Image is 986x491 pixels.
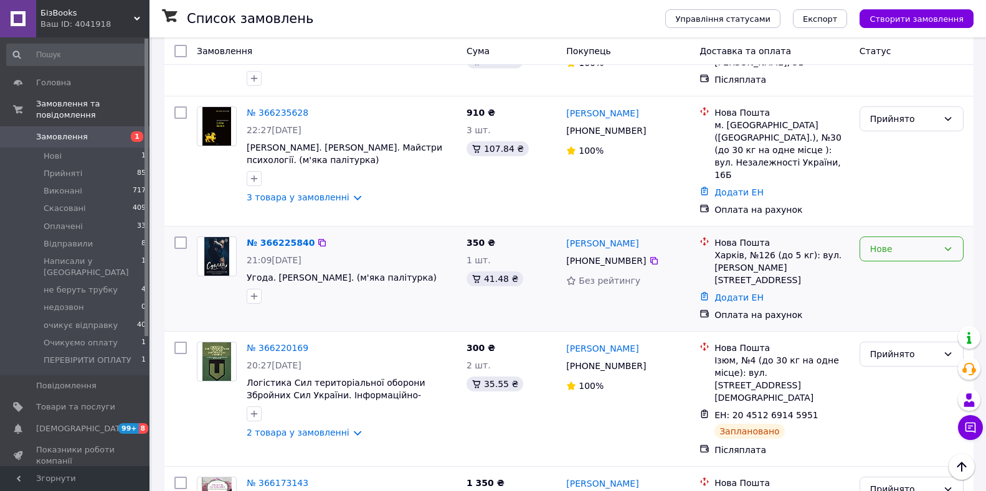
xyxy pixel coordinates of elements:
span: 1 [141,355,146,366]
span: ЕН: 20 4512 6914 5951 [714,410,818,420]
a: № 366220169 [247,343,308,353]
div: Ваш ID: 4041918 [40,19,149,30]
span: 0 [141,302,146,313]
span: Скасовані [44,203,86,214]
img: Фото товару [202,107,231,146]
span: 40 [137,320,146,331]
a: Фото товару [197,342,237,381]
span: недозвон [44,302,83,313]
a: Угода. [PERSON_NAME]. (м'яка палітурка) [247,273,437,283]
span: Повідомлення [36,380,97,391]
a: Додати ЕН [714,292,764,302]
span: 1 350 ₴ [467,478,505,488]
span: 100% [579,146,604,156]
span: Показники роботи компанії [36,444,115,467]
div: Харків, №126 (до 5 кг): вул. [PERSON_NAME][STREET_ADDRESS] [714,249,850,286]
span: [DEMOGRAPHIC_DATA] [36,423,128,434]
div: Прийнято [870,112,938,126]
span: Без рейтингу [579,276,640,286]
div: Нова Пошта [714,106,850,119]
span: Управління статусами [675,14,770,24]
span: Оплачені [44,221,83,232]
span: Очикуємо оплату [44,337,118,348]
span: 4 [141,284,146,296]
span: 300 ₴ [467,343,495,353]
span: Відправили [44,238,93,250]
div: Ізюм, №4 (до 30 кг на одне місце): вул. [STREET_ADDRESS][DEMOGRAPHIC_DATA] [714,354,850,404]
span: Cума [467,46,490,56]
button: Експорт [793,9,848,28]
div: Післяплата [714,73,850,86]
span: ПЕРЕВІРИТИ ОПЛАТУ [44,355,131,366]
span: 910 ₴ [467,108,495,118]
span: 22:27[DATE] [247,125,301,135]
span: 1 [131,131,143,142]
a: [PERSON_NAME] [566,477,638,490]
div: 41.48 ₴ [467,271,523,286]
div: 107.84 ₴ [467,141,529,156]
div: Нова Пошта [714,477,850,489]
div: [PHONE_NUMBER] [564,252,648,269]
a: Фото товару [197,236,237,276]
a: [PERSON_NAME] [566,107,638,119]
span: 717 [133,185,146,197]
span: Головна [36,77,71,88]
span: Прийняті [44,168,82,179]
div: Прийнято [870,347,938,361]
span: Статус [860,46,891,56]
img: Фото товару [204,237,229,276]
div: Післяплата [714,444,850,456]
span: 8 [141,238,146,250]
div: м. [GEOGRAPHIC_DATA] ([GEOGRAPHIC_DATA].), №30 (до 30 кг на одне місце ): вул. Незалежності Украї... [714,119,850,181]
a: 3 товара у замовленні [247,192,349,202]
span: Написали у [GEOGRAPHIC_DATA] [44,256,141,278]
span: Створити замовлення [870,14,964,24]
span: 21:09[DATE] [247,255,301,265]
button: Управління статусами [665,9,780,28]
a: 2 товара у замовленні [247,428,349,437]
a: [PERSON_NAME] [566,237,638,250]
a: Фото товару [197,106,237,146]
span: 8 [139,423,149,434]
span: очикує відправку [44,320,118,331]
div: [PHONE_NUMBER] [564,122,648,139]
span: 33 [137,221,146,232]
span: 1 шт. [467,255,491,265]
div: Оплата на рахунок [714,309,850,321]
span: 1 [141,256,146,278]
span: Експорт [803,14,838,24]
a: № 366173143 [247,478,308,488]
a: [PERSON_NAME]. [PERSON_NAME]. Майстри психології. (м'яка палітурка) [247,143,442,165]
span: Доставка та оплата [699,46,791,56]
a: № 366225840 [247,238,315,248]
span: 1 [141,151,146,162]
span: Замовлення [197,46,252,56]
div: Нова Пошта [714,236,850,249]
span: Замовлення [36,131,88,143]
span: Замовлення та повідомлення [36,98,149,121]
span: БізBooks [40,7,134,19]
h1: Список замовлень [187,11,313,26]
div: Заплановано [714,424,785,439]
a: [PERSON_NAME] [566,342,638,355]
div: Нова Пошта [714,342,850,354]
a: Логістика Сил територіальної оборони Збройних Сил України. Інформаційно-аналітичний збірник №2 [247,378,425,413]
span: 350 ₴ [467,238,495,248]
span: Виконані [44,185,82,197]
span: 409 [133,203,146,214]
span: 2 шт. [467,360,491,370]
span: 85 [137,168,146,179]
a: Додати ЕН [714,187,764,197]
div: Нове [870,242,938,256]
span: Товари та послуги [36,401,115,413]
div: Оплата на рахунок [714,203,850,216]
input: Пошук [6,44,147,66]
button: Наверх [949,454,975,480]
span: 20:27[DATE] [247,360,301,370]
span: Нові [44,151,62,162]
div: [PHONE_NUMBER] [564,357,648,375]
a: Створити замовлення [847,13,974,23]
